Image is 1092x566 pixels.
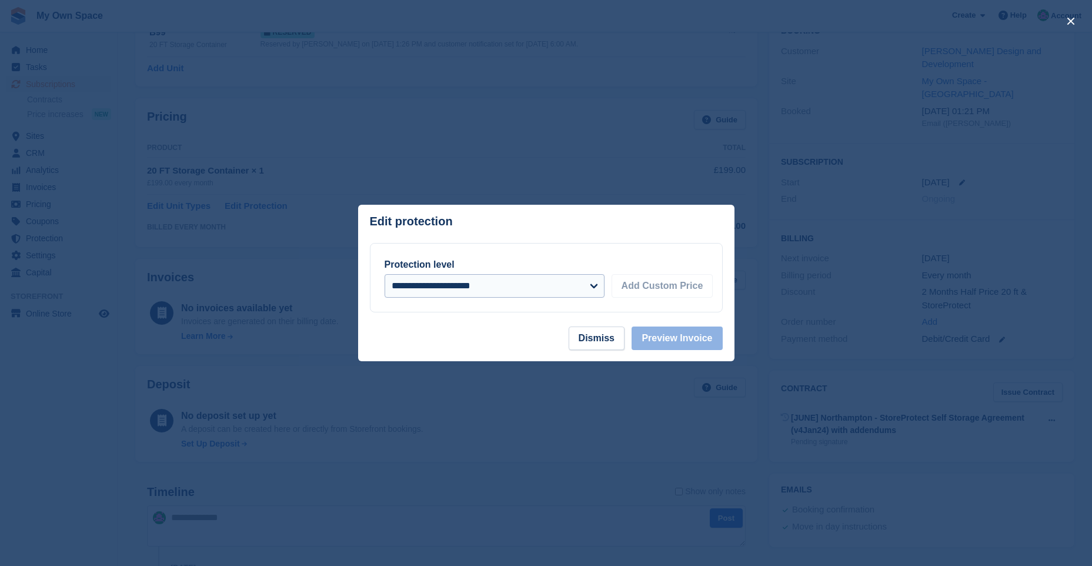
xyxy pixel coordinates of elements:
[612,274,713,298] button: Add Custom Price
[569,327,625,350] button: Dismiss
[632,327,722,350] button: Preview Invoice
[370,215,453,228] p: Edit protection
[385,259,455,269] label: Protection level
[1061,12,1080,31] button: close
